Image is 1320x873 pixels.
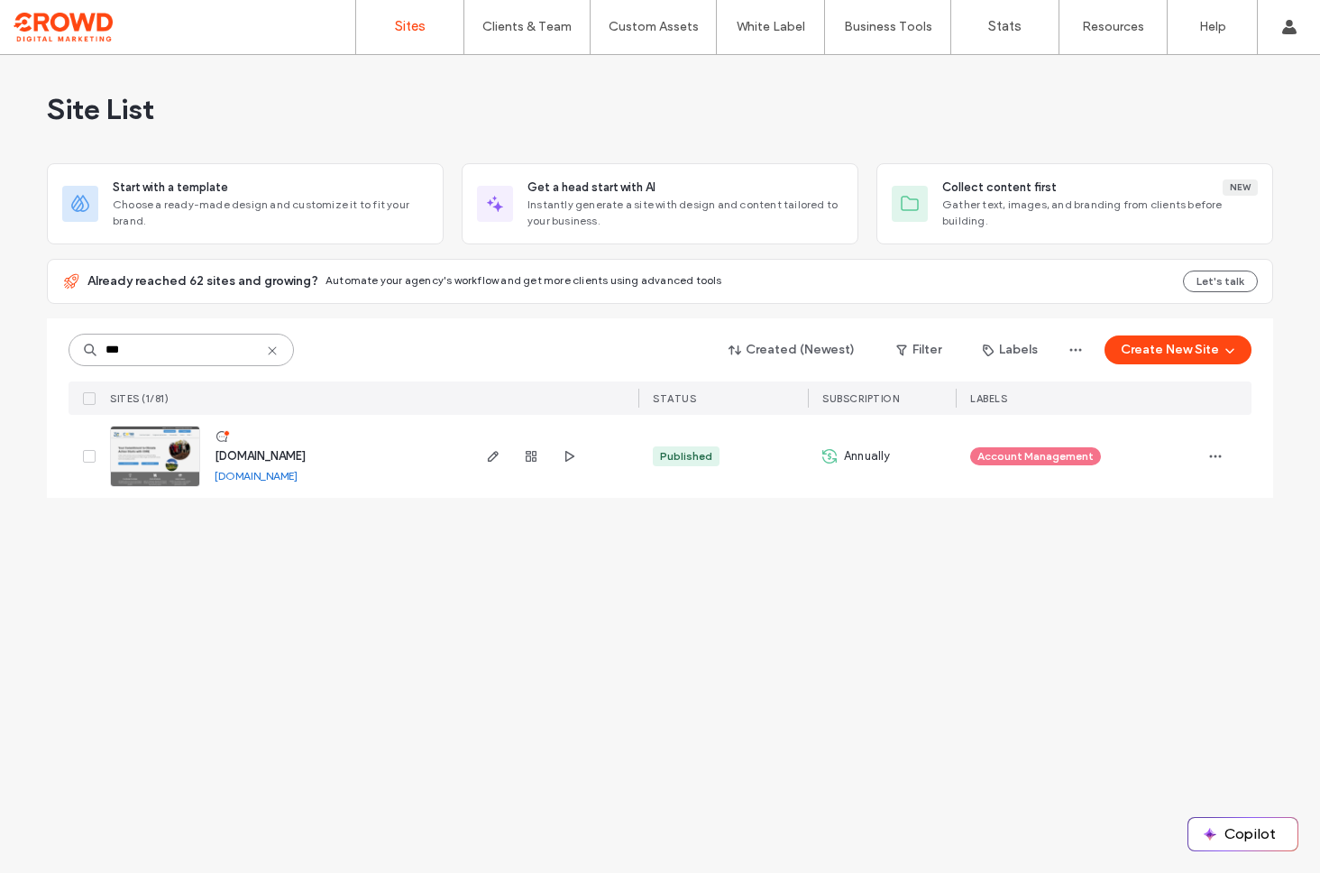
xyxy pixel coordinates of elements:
button: Let's talk [1183,271,1258,292]
button: Copilot [1188,818,1297,850]
span: Instantly generate a site with design and content tailored to your business. [527,197,843,229]
button: Create New Site [1105,335,1251,364]
span: Gather text, images, and branding from clients before building. [942,197,1258,229]
span: Choose a ready-made design and customize it to fit your brand. [113,197,428,229]
span: Site List [47,91,154,127]
span: SUBSCRIPTION [822,392,899,405]
div: Get a head start with AIInstantly generate a site with design and content tailored to your business. [462,163,858,244]
label: Resources [1082,20,1144,34]
button: Labels [967,335,1054,364]
span: STATUS [653,392,696,405]
label: White Label [737,20,805,34]
div: Collect content firstNewGather text, images, and branding from clients before building. [876,163,1273,244]
label: Custom Assets [609,20,699,34]
label: Sites [395,19,426,34]
div: New [1223,179,1258,196]
button: Filter [878,335,959,364]
span: Get a head start with AI [527,179,655,197]
span: Collect content first [942,179,1057,197]
span: LABELS [970,392,1007,405]
span: Already reached 62 sites and growing? [87,272,318,290]
span: Account Management [977,448,1094,464]
button: Created (Newest) [713,335,871,364]
span: SITES (1/81) [110,392,169,405]
span: Automate your agency's workflow and get more clients using advanced tools [325,273,722,287]
span: Start with a template [113,179,228,197]
label: Stats [988,19,1022,34]
a: [DOMAIN_NAME] [215,449,306,463]
span: Help [41,13,78,29]
a: [DOMAIN_NAME] [215,469,298,482]
label: Business Tools [844,20,932,34]
label: Help [1199,20,1226,34]
div: Published [660,448,712,464]
span: Annually [844,447,891,465]
div: Start with a templateChoose a ready-made design and customize it to fit your brand. [47,163,444,244]
label: Clients & Team [482,20,572,34]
